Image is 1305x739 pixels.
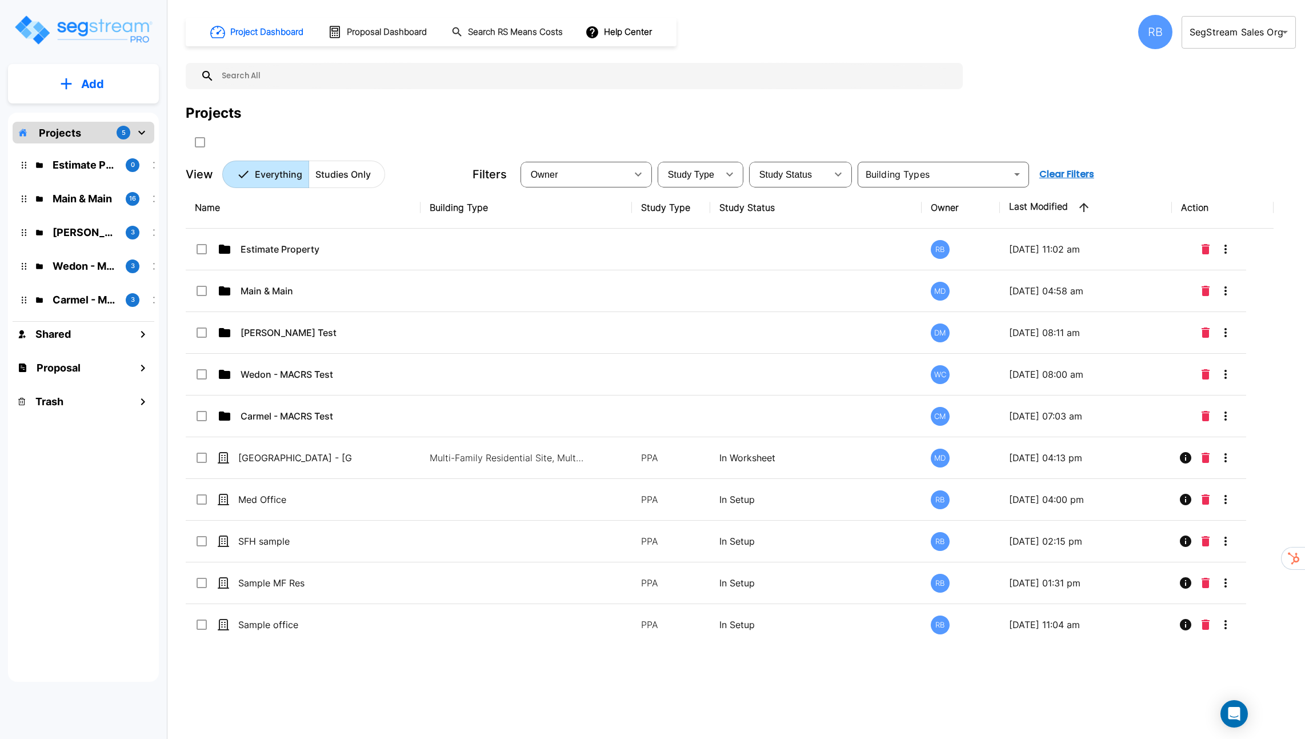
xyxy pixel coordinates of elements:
[1197,530,1214,553] button: Delete
[719,618,912,632] p: In Setup
[931,323,950,342] div: DM
[719,493,912,506] p: In Setup
[1214,405,1237,428] button: More-Options
[53,292,117,307] p: Carmel - MACRS Test
[35,326,71,342] h1: Shared
[710,187,922,229] th: Study Status
[53,225,117,240] p: Denise - MACRS Test
[931,407,950,426] div: CM
[1214,321,1237,344] button: More-Options
[861,166,1007,182] input: Building Types
[641,451,701,465] p: PPA
[1009,284,1163,298] p: [DATE] 04:58 am
[122,128,126,138] p: 5
[1174,488,1197,511] button: Info
[53,191,117,206] p: Main & Main
[931,574,950,593] div: RB
[37,360,81,376] h1: Proposal
[1214,572,1237,594] button: More-Options
[1214,363,1237,386] button: More-Options
[1220,700,1248,728] div: Open Intercom Messenger
[241,367,355,381] p: Wedon - MACRS Test
[1009,367,1163,381] p: [DATE] 08:00 am
[531,170,558,179] span: Owner
[241,326,355,339] p: [PERSON_NAME] Test
[641,534,701,548] p: PPA
[1009,409,1163,423] p: [DATE] 07:03 am
[1214,238,1237,261] button: More-Options
[719,576,912,590] p: In Setup
[35,394,63,409] h1: Trash
[309,161,385,188] button: Studies Only
[719,534,912,548] p: In Setup
[751,158,827,190] div: Select
[931,282,950,301] div: MD
[632,187,710,229] th: Study Type
[660,158,718,190] div: Select
[1174,613,1197,636] button: Info
[1174,530,1197,553] button: Info
[931,616,950,634] div: RB
[1197,572,1214,594] button: Delete
[238,451,353,465] p: [GEOGRAPHIC_DATA] - [GEOGRAPHIC_DATA] (Read Only)
[719,451,912,465] p: In Worksheet
[931,532,950,551] div: RB
[1214,530,1237,553] button: More-Options
[238,618,353,632] p: Sample office
[641,618,701,632] p: PPA
[473,166,507,183] p: Filters
[931,365,950,384] div: WC
[641,576,701,590] p: PPA
[238,534,353,548] p: SFH sample
[13,14,153,46] img: Logo
[931,490,950,509] div: RB
[1197,613,1214,636] button: Delete
[241,409,355,423] p: Carmel - MACRS Test
[931,240,950,259] div: RB
[1009,493,1163,506] p: [DATE] 04:00 pm
[129,194,136,203] p: 16
[1214,279,1237,302] button: More-Options
[186,187,421,229] th: Name
[1197,446,1214,469] button: Delete
[759,170,812,179] span: Study Status
[1009,618,1163,632] p: [DATE] 11:04 am
[238,576,353,590] p: Sample MF Res
[255,167,302,181] p: Everything
[1197,405,1214,428] button: Delete
[131,160,135,170] p: 0
[238,493,353,506] p: Med Office
[230,26,303,39] h1: Project Dashboard
[186,103,241,123] div: Projects
[222,161,309,188] button: Everything
[1009,534,1163,548] p: [DATE] 02:15 pm
[1214,446,1237,469] button: More-Options
[641,493,701,506] p: PPA
[39,125,81,141] p: Projects
[1009,242,1163,256] p: [DATE] 11:02 am
[222,161,385,188] div: Platform
[81,75,104,93] p: Add
[131,227,135,237] p: 3
[1190,25,1278,39] p: SegStream Sales Org
[186,166,213,183] p: View
[1009,166,1025,182] button: Open
[206,19,310,45] button: Project Dashboard
[421,187,632,229] th: Building Type
[1197,363,1214,386] button: Delete
[131,295,135,305] p: 3
[1172,187,1274,229] th: Action
[1174,446,1197,469] button: Info
[241,242,355,256] p: Estimate Property
[53,157,117,173] p: Estimate Property
[1035,163,1099,186] button: Clear Filters
[1214,488,1237,511] button: More-Options
[931,449,950,468] div: MD
[1138,15,1172,49] div: RB
[189,131,211,154] button: SelectAll
[1197,238,1214,261] button: Delete
[1009,576,1163,590] p: [DATE] 01:31 pm
[347,26,427,39] h1: Proposal Dashboard
[8,67,159,101] button: Add
[468,26,563,39] h1: Search RS Means Costs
